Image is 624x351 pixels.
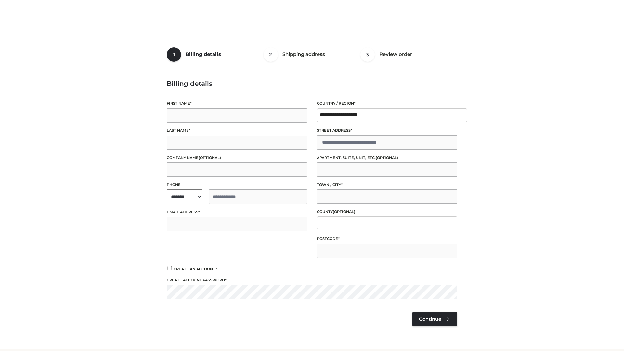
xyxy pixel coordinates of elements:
span: 3 [360,47,375,62]
label: Company name [167,155,307,161]
input: Create an account? [167,266,173,270]
span: (optional) [333,209,355,214]
label: Town / City [317,182,457,188]
span: Billing details [186,51,221,57]
span: Shipping address [282,51,325,57]
span: (optional) [376,155,398,160]
label: Phone [167,182,307,188]
label: Last name [167,127,307,134]
a: Continue [412,312,457,326]
label: First name [167,100,307,107]
span: 1 [167,47,181,62]
span: (optional) [199,155,221,160]
h3: Billing details [167,80,457,87]
span: 2 [264,47,278,62]
span: Review order [379,51,412,57]
span: Create an account? [174,267,217,271]
label: Apartment, suite, unit, etc. [317,155,457,161]
label: Postcode [317,236,457,242]
label: Country / Region [317,100,457,107]
label: Email address [167,209,307,215]
label: County [317,209,457,215]
span: Continue [419,316,441,322]
label: Create account password [167,277,457,283]
label: Street address [317,127,457,134]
